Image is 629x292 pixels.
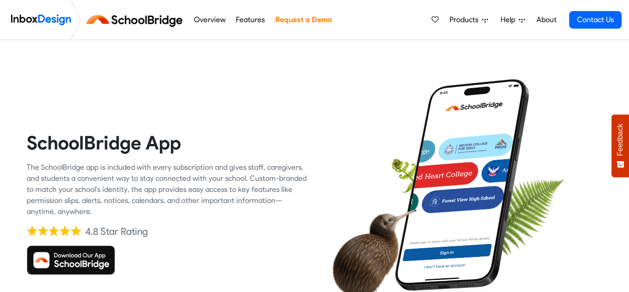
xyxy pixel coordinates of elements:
a: Help [497,11,529,29]
div: 4.8 Star Rating [85,225,148,238]
a: Products [446,11,492,29]
span: Products [449,14,482,25]
img: schoolbridge logo [85,9,188,31]
span: Help [501,14,519,25]
img: Download SchoolBridge App [27,245,115,275]
a: Features [233,11,268,29]
a: Request a Demo [273,11,334,29]
img: phone.png [388,78,536,292]
heading: SchoolBridge App [27,131,308,155]
a: Overview [191,11,228,29]
div: The SchoolBridge app is included with every subscription and gives staff, caregivers, and student... [27,162,308,217]
button: Feedback - Show survey [612,114,629,177]
a: About [534,11,559,29]
span: Feedback [616,124,624,156]
a: Contact Us [569,11,622,29]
